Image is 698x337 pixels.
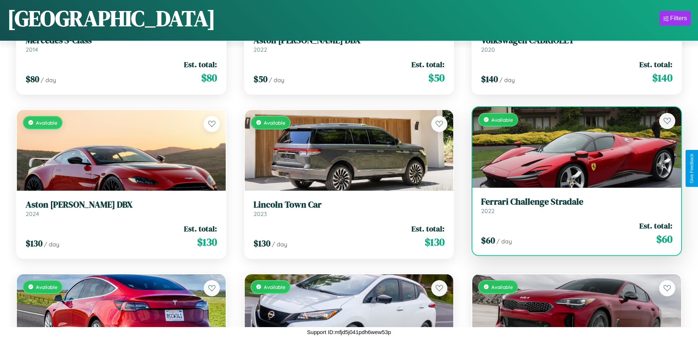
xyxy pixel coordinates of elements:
[481,73,498,85] span: $ 140
[481,46,495,53] span: 2020
[201,70,217,85] span: $ 80
[26,35,217,46] h3: Mercedes S-Class
[428,70,444,85] span: $ 50
[639,220,672,231] span: Est. total:
[481,35,672,46] h3: Volkswagen CABRIOLET
[254,73,267,85] span: $ 50
[36,284,58,290] span: Available
[7,3,215,33] h1: [GEOGRAPHIC_DATA]
[481,197,672,207] h3: Ferrari Challenge Stradale
[26,237,43,249] span: $ 130
[26,35,217,53] a: Mercedes S-Class2014
[254,199,445,210] h3: Lincoln Town Car
[660,11,691,26] button: Filters
[264,120,285,126] span: Available
[496,238,512,245] span: / day
[481,207,495,215] span: 2022
[411,223,444,234] span: Est. total:
[26,210,39,217] span: 2024
[411,59,444,70] span: Est. total:
[26,73,39,85] span: $ 80
[254,199,445,217] a: Lincoln Town Car2023
[499,76,515,84] span: / day
[670,15,687,22] div: Filters
[652,70,672,85] span: $ 140
[26,46,38,53] span: 2014
[184,223,217,234] span: Est. total:
[254,237,270,249] span: $ 130
[481,197,672,215] a: Ferrari Challenge Stradale2022
[184,59,217,70] span: Est. total:
[425,235,444,249] span: $ 130
[481,234,495,246] span: $ 60
[481,35,672,53] a: Volkswagen CABRIOLET2020
[491,117,513,123] span: Available
[44,241,59,248] span: / day
[272,241,287,248] span: / day
[41,76,56,84] span: / day
[254,35,445,53] a: Aston [PERSON_NAME] DBX2022
[197,235,217,249] span: $ 130
[254,46,267,53] span: 2022
[36,120,58,126] span: Available
[26,199,217,210] h3: Aston [PERSON_NAME] DBX
[656,232,672,246] span: $ 60
[491,284,513,290] span: Available
[689,154,694,183] div: Give Feedback
[269,76,284,84] span: / day
[254,210,267,217] span: 2023
[26,199,217,217] a: Aston [PERSON_NAME] DBX2024
[639,59,672,70] span: Est. total:
[264,284,285,290] span: Available
[307,327,391,337] p: Support ID: mfjd5j041pdh6wew53p
[254,35,445,46] h3: Aston [PERSON_NAME] DBX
